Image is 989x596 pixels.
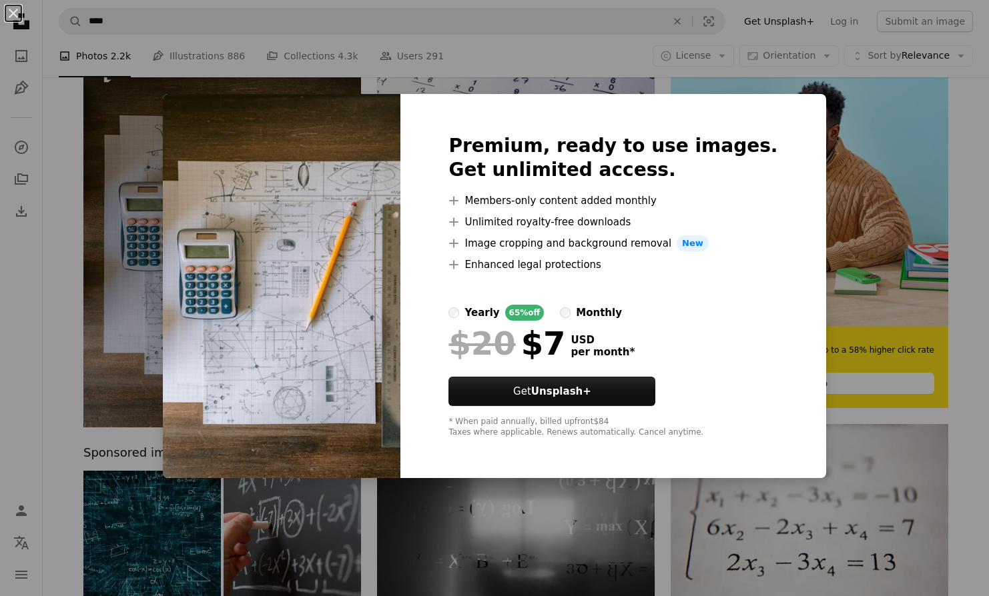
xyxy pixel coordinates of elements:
div: $7 [448,326,565,361]
li: Unlimited royalty-free downloads [448,214,777,230]
input: yearly65%off [448,307,459,318]
span: USD [571,334,635,346]
li: Members-only content added monthly [448,193,777,209]
img: premium_photo-1724800663657-3e57bf4f622c [163,94,400,478]
span: New [677,235,709,251]
span: per month * [571,346,635,358]
span: $20 [448,326,515,361]
div: yearly [464,305,499,321]
input: monthly [560,307,571,318]
li: Enhanced legal protections [448,257,777,273]
strong: Unsplash+ [531,385,591,397]
div: * When paid annually, billed upfront $84 Taxes where applicable. Renews automatically. Cancel any... [448,417,777,438]
li: Image cropping and background removal [448,235,777,251]
div: 65% off [505,305,545,321]
button: GetUnsplash+ [448,377,655,406]
h2: Premium, ready to use images. Get unlimited access. [448,134,777,182]
div: monthly [576,305,622,321]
